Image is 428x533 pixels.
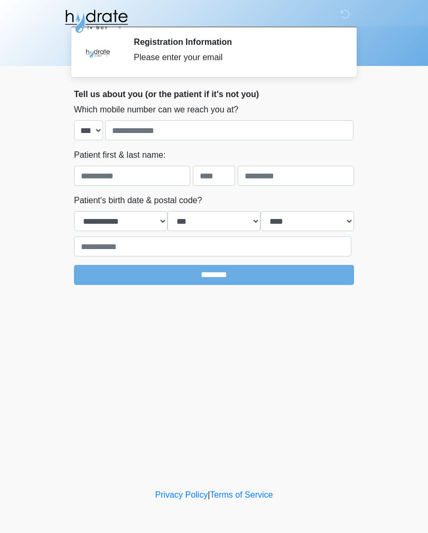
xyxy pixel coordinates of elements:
[74,103,238,116] label: Which mobile number can we reach you at?
[208,490,210,499] a: |
[155,490,208,499] a: Privacy Policy
[82,37,114,69] img: Agent Avatar
[134,51,338,64] div: Please enter your email
[74,89,354,99] h2: Tell us about you (or the patient if it's not you)
[63,8,129,34] img: Hydrate IV Bar - Fort Collins Logo
[74,194,202,207] label: Patient's birth date & postal code?
[210,490,273,499] a: Terms of Service
[74,149,165,161] label: Patient first & last name:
